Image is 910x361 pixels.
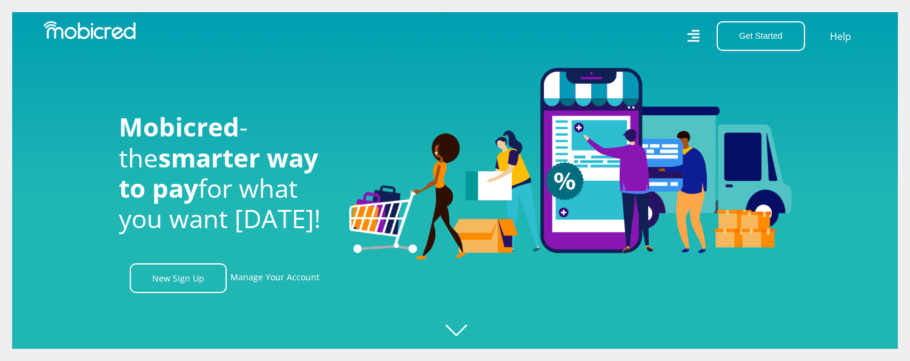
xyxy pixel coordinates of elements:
[230,263,320,293] a: Manage Your Account
[119,112,331,234] h1: - the for what you want [DATE]!
[829,29,852,44] a: Help
[717,21,805,51] button: Get Started
[119,140,318,205] span: smarter way to pay
[119,109,239,144] span: Mobicred
[349,68,792,260] img: Welcome to Mobicred
[130,263,227,293] a: New Sign Up
[44,21,136,39] img: Mobicred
